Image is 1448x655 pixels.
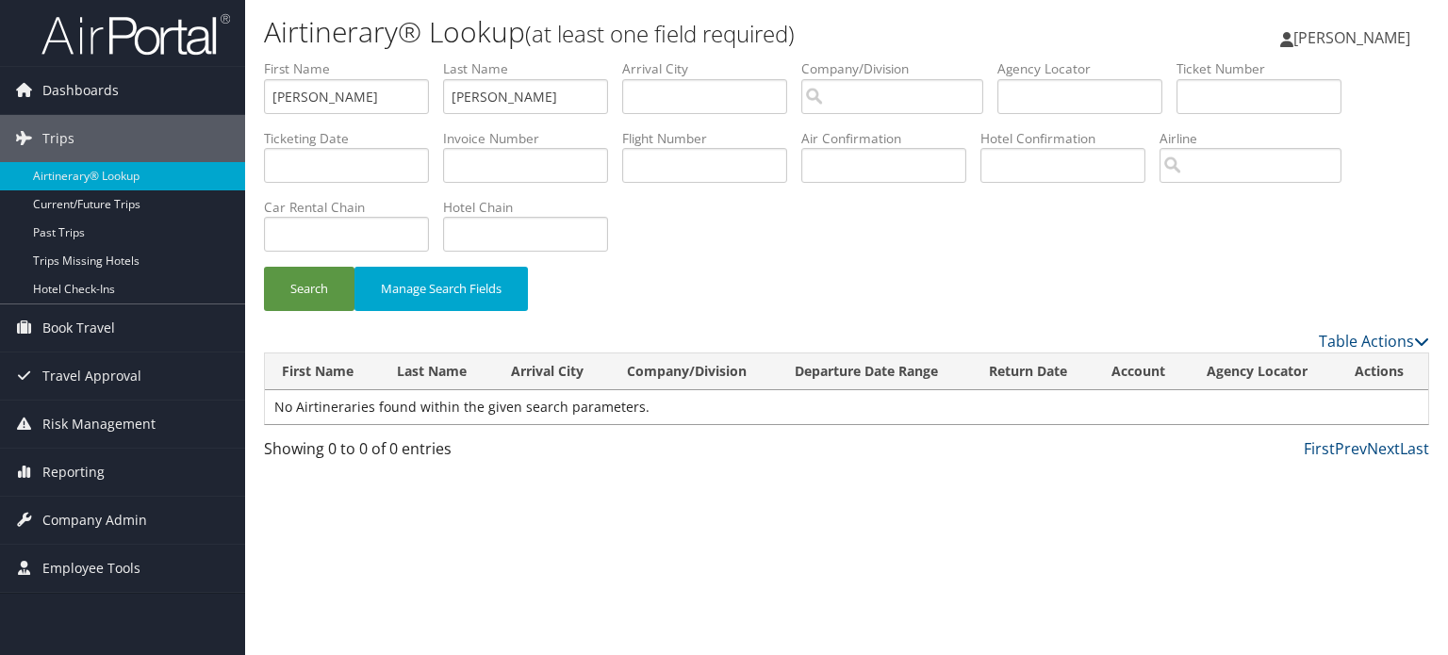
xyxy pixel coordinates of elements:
[610,353,778,390] th: Company/Division
[42,115,74,162] span: Trips
[1338,353,1428,390] th: Actions
[1319,331,1429,352] a: Table Actions
[1304,438,1335,459] a: First
[42,67,119,114] span: Dashboards
[265,353,380,390] th: First Name: activate to sort column ascending
[980,129,1160,148] label: Hotel Confirmation
[42,545,140,592] span: Employee Tools
[42,497,147,544] span: Company Admin
[1280,9,1429,66] a: [PERSON_NAME]
[1335,438,1367,459] a: Prev
[525,18,795,49] small: (at least one field required)
[264,129,443,148] label: Ticketing Date
[42,401,156,448] span: Risk Management
[264,437,535,469] div: Showing 0 to 0 of 0 entries
[443,198,622,217] label: Hotel Chain
[264,12,1041,52] h1: Airtinerary® Lookup
[1176,59,1356,78] label: Ticket Number
[622,129,801,148] label: Flight Number
[265,390,1428,424] td: No Airtineraries found within the given search parameters.
[801,129,980,148] label: Air Confirmation
[494,353,611,390] th: Arrival City: activate to sort column ascending
[264,198,443,217] label: Car Rental Chain
[1400,438,1429,459] a: Last
[380,353,493,390] th: Last Name: activate to sort column ascending
[997,59,1176,78] label: Agency Locator
[264,59,443,78] label: First Name
[354,267,528,311] button: Manage Search Fields
[443,129,622,148] label: Invoice Number
[801,59,997,78] label: Company/Division
[42,352,141,400] span: Travel Approval
[1160,129,1356,148] label: Airline
[1094,353,1191,390] th: Account: activate to sort column ascending
[42,304,115,352] span: Book Travel
[1367,438,1400,459] a: Next
[41,12,230,57] img: airportal-logo.png
[443,59,622,78] label: Last Name
[42,449,105,496] span: Reporting
[972,353,1094,390] th: Return Date: activate to sort column ascending
[1190,353,1337,390] th: Agency Locator: activate to sort column ascending
[778,353,971,390] th: Departure Date Range: activate to sort column ascending
[1293,27,1410,48] span: [PERSON_NAME]
[622,59,801,78] label: Arrival City
[264,267,354,311] button: Search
